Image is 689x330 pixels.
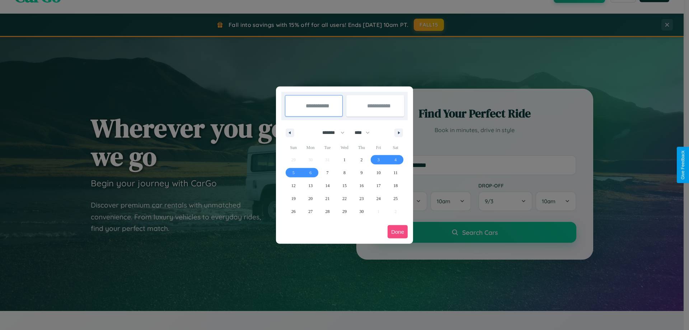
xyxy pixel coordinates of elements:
[370,142,387,153] span: Fri
[336,142,353,153] span: Wed
[319,142,336,153] span: Tue
[376,192,381,205] span: 24
[376,166,381,179] span: 10
[353,205,370,218] button: 30
[285,179,302,192] button: 12
[343,166,346,179] span: 8
[393,179,398,192] span: 18
[387,166,404,179] button: 11
[319,166,336,179] button: 7
[359,179,364,192] span: 16
[336,166,353,179] button: 8
[370,192,387,205] button: 24
[353,153,370,166] button: 2
[325,192,330,205] span: 21
[343,153,346,166] span: 1
[302,192,319,205] button: 20
[353,192,370,205] button: 23
[309,166,311,179] span: 6
[342,205,347,218] span: 29
[370,153,387,166] button: 3
[325,179,330,192] span: 14
[393,166,398,179] span: 11
[388,225,408,238] button: Done
[680,150,685,180] div: Give Feedback
[336,205,353,218] button: 29
[353,142,370,153] span: Thu
[291,192,296,205] span: 19
[387,142,404,153] span: Sat
[376,179,381,192] span: 17
[336,192,353,205] button: 22
[327,166,329,179] span: 7
[360,153,362,166] span: 2
[319,205,336,218] button: 28
[285,166,302,179] button: 5
[353,166,370,179] button: 9
[336,179,353,192] button: 15
[302,179,319,192] button: 13
[359,192,364,205] span: 23
[360,166,362,179] span: 9
[325,205,330,218] span: 28
[359,205,364,218] span: 30
[378,153,380,166] span: 3
[387,179,404,192] button: 18
[319,179,336,192] button: 14
[387,192,404,205] button: 25
[285,192,302,205] button: 19
[285,205,302,218] button: 26
[302,166,319,179] button: 6
[308,179,313,192] span: 13
[308,192,313,205] span: 20
[394,153,397,166] span: 4
[393,192,398,205] span: 25
[342,179,347,192] span: 15
[285,142,302,153] span: Sun
[319,192,336,205] button: 21
[292,166,295,179] span: 5
[387,153,404,166] button: 4
[302,205,319,218] button: 27
[370,166,387,179] button: 10
[291,179,296,192] span: 12
[370,179,387,192] button: 17
[336,153,353,166] button: 1
[302,142,319,153] span: Mon
[308,205,313,218] span: 27
[353,179,370,192] button: 16
[342,192,347,205] span: 22
[291,205,296,218] span: 26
